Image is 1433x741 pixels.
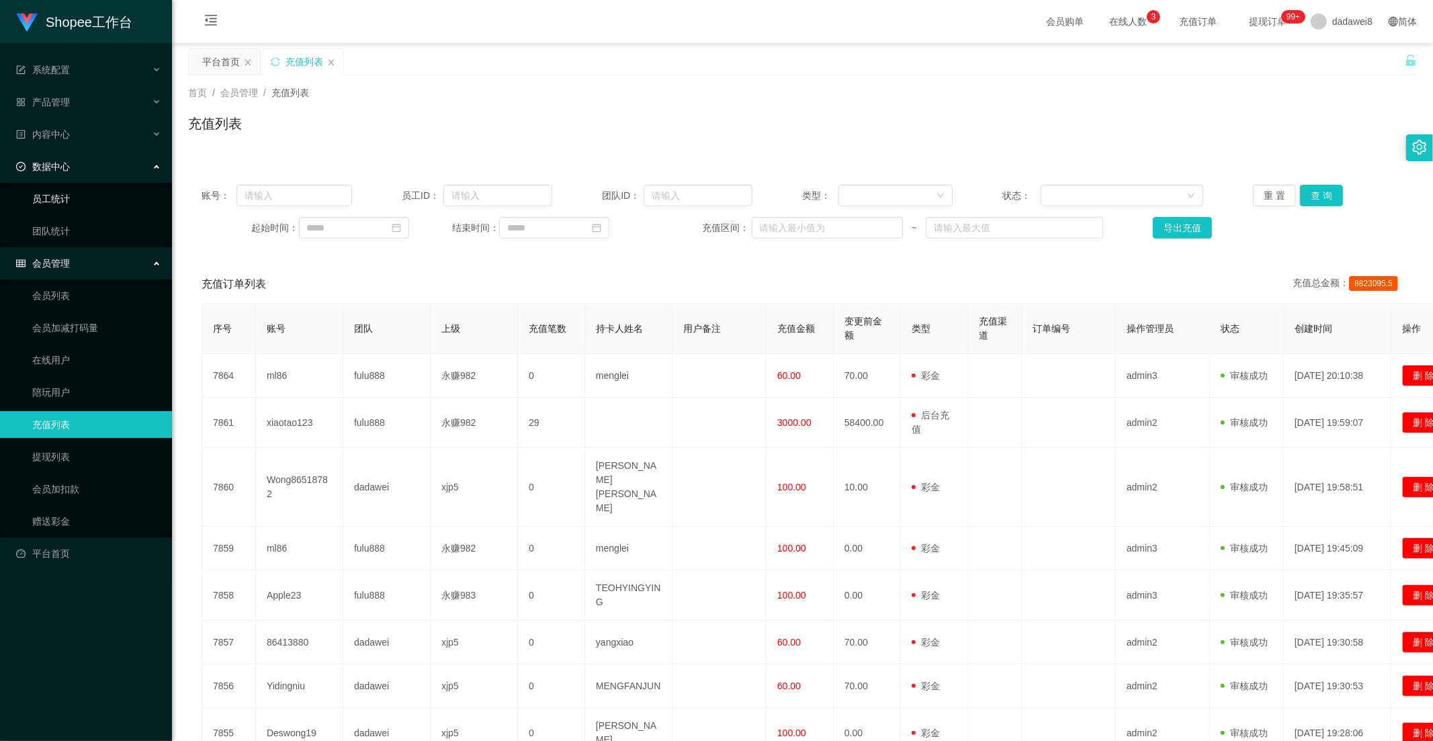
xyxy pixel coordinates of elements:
[518,664,585,708] td: 0
[202,527,256,570] td: 7859
[777,417,812,428] span: 3000.00
[16,65,26,75] i: 图标: form
[1221,681,1268,691] span: 审核成功
[32,476,161,503] a: 会员加扣款
[343,398,431,448] td: fulu888
[354,323,373,334] span: 团队
[202,621,256,664] td: 7857
[518,398,585,448] td: 29
[1003,189,1041,203] span: 状态：
[443,185,552,206] input: 请输入
[256,448,343,527] td: Wong86518782
[1152,10,1156,24] p: 3
[202,570,256,621] td: 7858
[213,323,232,334] span: 序号
[1284,527,1391,570] td: [DATE] 19:45:09
[1242,17,1293,26] span: 提现订单
[912,543,940,554] span: 彩金
[16,258,70,269] span: 会员管理
[16,161,70,172] span: 数据中心
[602,189,644,203] span: 团队ID：
[32,443,161,470] a: 提现列表
[1284,354,1391,398] td: [DATE] 20:10:38
[702,221,751,235] span: 充值区间：
[202,49,240,75] div: 平台首页
[16,130,26,139] i: 图标: profile
[267,323,286,334] span: 账号
[518,448,585,527] td: 0
[252,221,299,235] span: 起始时间：
[834,570,901,621] td: 0.00
[16,97,26,107] i: 图标: appstore-o
[1221,370,1268,381] span: 审核成功
[220,87,258,98] span: 会员管理
[452,221,499,235] span: 结束时间：
[271,57,280,67] i: 图标: sync
[202,664,256,708] td: 7856
[585,354,672,398] td: menglei
[32,314,161,341] a: 会员加减打码量
[1284,570,1391,621] td: [DATE] 19:35:57
[256,527,343,570] td: ml86
[926,217,1102,238] input: 请输入最大值
[1284,621,1391,664] td: [DATE] 19:30:58
[1412,140,1427,155] i: 图标: setting
[1221,482,1268,492] span: 审核成功
[1295,323,1332,334] span: 创建时间
[431,621,518,664] td: xjp5
[585,448,672,527] td: [PERSON_NAME] [PERSON_NAME]
[244,58,252,67] i: 图标: close
[1116,570,1210,621] td: admin3
[1116,448,1210,527] td: admin2
[1405,54,1417,67] i: 图标: unlock
[912,637,940,648] span: 彩金
[752,217,903,238] input: 请输入最小值为
[1402,323,1421,334] span: 操作
[256,398,343,448] td: xiaotao123
[518,621,585,664] td: 0
[777,323,815,334] span: 充值金额
[1221,637,1268,648] span: 审核成功
[912,370,940,381] span: 彩金
[585,664,672,708] td: MENGFANJUN
[32,185,161,212] a: 员工统计
[834,664,901,708] td: 70.00
[188,114,242,134] h1: 充值列表
[777,482,806,492] span: 100.00
[263,87,266,98] span: /
[343,621,431,664] td: dadawei
[402,189,443,203] span: 员工ID：
[1116,664,1210,708] td: admin2
[1221,543,1268,554] span: 审核成功
[596,323,643,334] span: 持卡人姓名
[1284,448,1391,527] td: [DATE] 19:58:51
[1153,217,1212,238] button: 导出充值
[1284,664,1391,708] td: [DATE] 19:30:53
[16,540,161,567] a: 图标: dashboard平台首页
[431,448,518,527] td: xjp5
[1253,185,1296,206] button: 重 置
[585,527,672,570] td: menglei
[683,323,721,334] span: 用户备注
[286,49,323,75] div: 充值列表
[1116,354,1210,398] td: admin3
[188,1,234,44] i: 图标: menu-fold
[16,97,70,107] span: 产品管理
[431,527,518,570] td: 永赚982
[777,728,806,738] span: 100.00
[912,482,940,492] span: 彩金
[912,728,940,738] span: 彩金
[834,398,901,448] td: 58400.00
[343,448,431,527] td: dadawei
[202,398,256,448] td: 7861
[392,223,401,232] i: 图标: calendar
[844,316,882,341] span: 变更前金额
[1284,398,1391,448] td: [DATE] 19:59:07
[529,323,566,334] span: 充值笔数
[202,448,256,527] td: 7860
[979,316,1007,341] span: 充值渠道
[202,276,266,292] span: 充值订单列表
[777,543,806,554] span: 100.00
[256,621,343,664] td: 86413880
[834,621,901,664] td: 70.00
